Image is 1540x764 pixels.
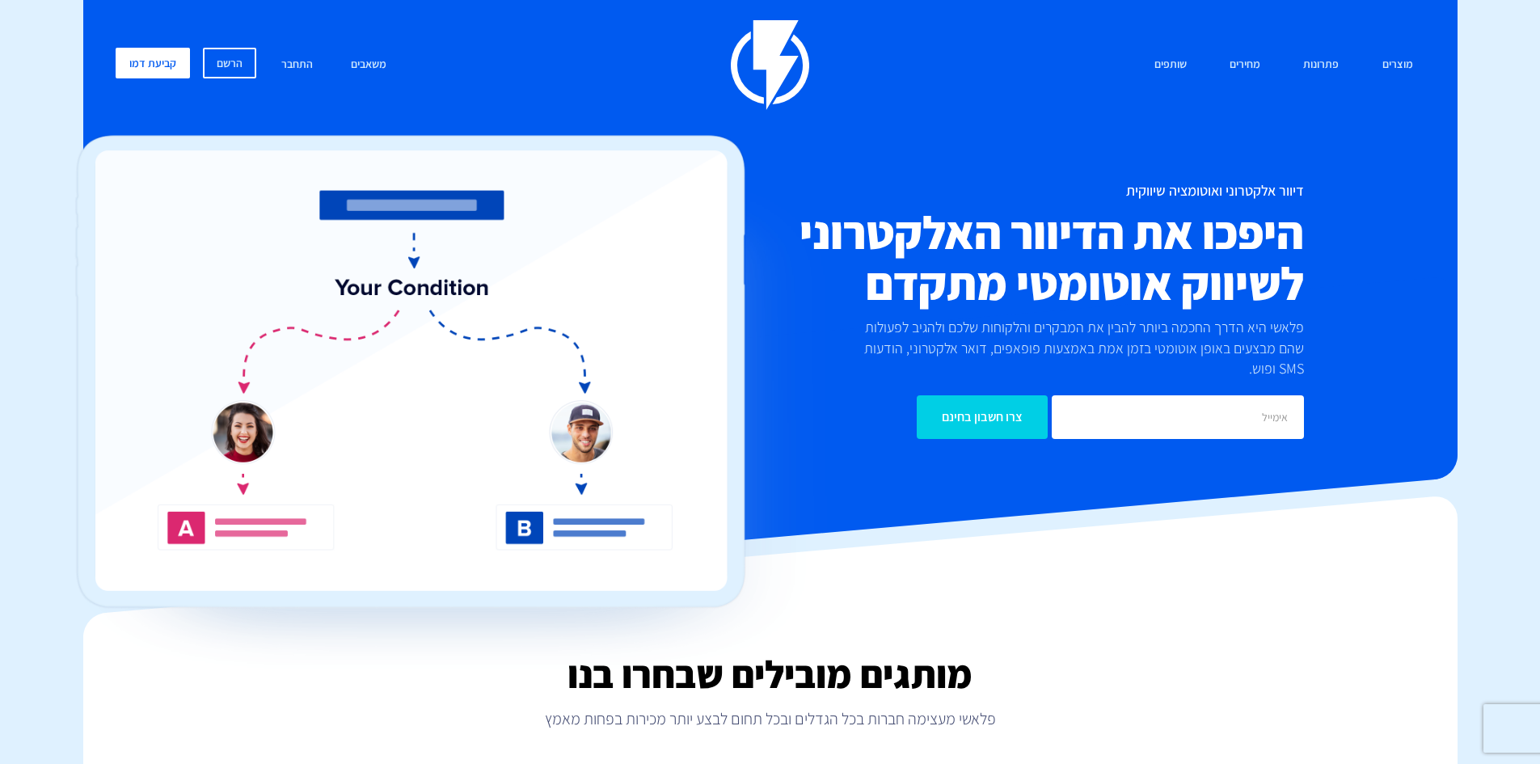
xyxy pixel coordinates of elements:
input: אימייל [1052,395,1304,439]
a: מחירים [1217,48,1272,82]
h1: דיוור אלקטרוני ואוטומציה שיווקית [673,183,1304,199]
h2: מותגים מובילים שבחרו בנו [83,653,1458,695]
a: פתרונות [1291,48,1351,82]
a: קביעת דמו [116,48,190,78]
a: משאבים [339,48,399,82]
a: התחבר [269,48,325,82]
p: פלאשי היא הדרך החכמה ביותר להבין את המבקרים והלקוחות שלכם ולהגיב לפעולות שהם מבצעים באופן אוטומטי... [837,317,1304,379]
h2: היפכו את הדיוור האלקטרוני לשיווק אוטומטי מתקדם [673,207,1304,309]
input: צרו חשבון בחינם [917,395,1048,439]
a: שותפים [1142,48,1199,82]
a: מוצרים [1370,48,1425,82]
p: פלאשי מעצימה חברות בכל הגדלים ובכל תחום לבצע יותר מכירות בפחות מאמץ [83,707,1458,730]
a: הרשם [203,48,256,78]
